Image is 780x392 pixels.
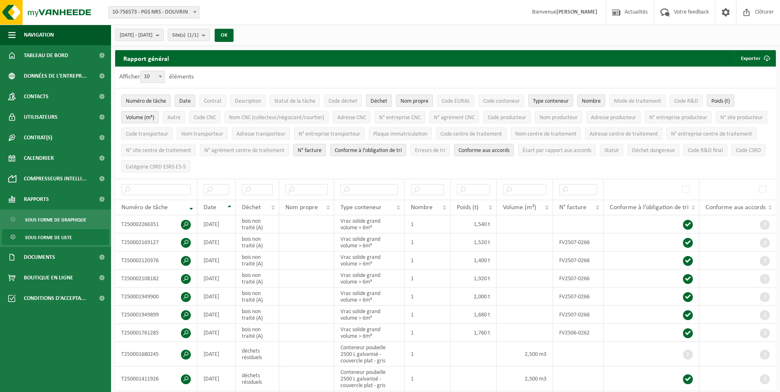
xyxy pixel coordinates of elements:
[126,98,166,104] span: Numéro de tâche
[442,98,470,104] span: Code EURAL
[236,367,279,391] td: déchets résiduels
[197,270,236,288] td: [DATE]
[242,204,261,211] span: Déchet
[25,230,72,245] span: Sous forme de liste
[197,288,236,306] td: [DATE]
[293,144,326,156] button: N° factureN° facture: Activate to sort
[229,115,324,121] span: Nom CNC (collecteur/négociant/courtier)
[334,342,405,367] td: Conteneur poubelle 2500 L galvanisé - couvercle plat - gris
[585,127,662,140] button: Adresse centre de traitementAdresse centre de traitement: Activate to sort
[236,288,279,306] td: bois non traité (A)
[334,233,405,251] td: Vrac solide grand volume > 6m³
[440,131,502,137] span: Code centre de traitement
[175,95,195,107] button: DateDate: Activate to sort
[731,144,766,156] button: Code CSRDCode CSRD: Activate to sort
[649,115,707,121] span: N° entreprise producteur
[373,131,427,137] span: Plaque immatriculation
[553,324,604,342] td: FV2506-0262
[688,148,723,154] span: Code R&D final
[515,131,576,137] span: Nom centre de traitement
[454,144,514,156] button: Conforme aux accords : Activate to sort
[334,288,405,306] td: Vrac solide grand volume > 6m³
[334,270,405,288] td: Vrac solide grand volume > 6m³
[582,98,601,104] span: Nombre
[600,144,623,156] button: StatutStatut: Activate to sort
[451,251,497,270] td: 1,400 t
[115,50,177,67] h2: Rapport général
[204,98,222,104] span: Contrat
[232,127,290,140] button: Adresse transporteurAdresse transporteur: Activate to sort
[451,288,497,306] td: 2,000 t
[379,115,421,121] span: N° entreprise CNC
[553,233,604,251] td: FV2507-0266
[340,204,382,211] span: Type conteneur
[405,251,451,270] td: 1
[415,148,445,154] span: Erreurs de tri
[172,29,199,42] span: Site(s)
[24,25,54,45] span: Navigation
[294,127,365,140] button: N° entreprise transporteurN° entreprise transporteur: Activate to sort
[707,95,734,107] button: Poids (t)Poids (t): Activate to sort
[334,306,405,324] td: Vrac solide grand volume > 6m³
[324,95,362,107] button: Code déchetCode déchet: Activate to sort
[334,251,405,270] td: Vrac solide grand volume > 6m³
[627,144,679,156] button: Déchet dangereux : Activate to sort
[683,144,727,156] button: Code R&D finalCode R&amp;D final: Activate to sort
[335,148,402,154] span: Conforme à l’obligation de tri
[285,204,318,211] span: Nom propre
[197,367,236,391] td: [DATE]
[553,251,604,270] td: FV2507-0266
[121,160,190,173] button: Catégorie CSRD ESRS E5-5Catégorie CSRD ESRS E5-5: Activate to sort
[24,267,73,288] span: Boutique en ligne
[197,215,236,233] td: [DATE]
[274,98,315,104] span: Statut de la tâche
[189,111,220,123] button: Code CNCCode CNC: Activate to sort
[197,324,236,342] td: [DATE]
[553,270,604,288] td: FV2507-0266
[236,251,279,270] td: bois non traité (A)
[736,148,761,154] span: Code CSRD
[632,148,675,154] span: Déchet dangereux
[370,98,387,104] span: Déchet
[115,29,164,41] button: [DATE] - [DATE]
[25,212,86,228] span: Sous forme de graphique
[716,111,767,123] button: N° site producteurN° site producteur : Activate to sort
[24,66,87,86] span: Données de l'entrepr...
[187,32,199,38] count: (1/1)
[181,131,223,137] span: Nom transporteur
[671,131,752,137] span: N° entreprise centre de traitement
[236,342,279,367] td: déchets résiduels
[121,95,171,107] button: Numéro de tâcheNuméro de tâche: Activate to remove sorting
[230,95,266,107] button: DescriptionDescription: Activate to sort
[24,45,68,66] span: Tableau de bord
[497,342,553,367] td: 2,500 m3
[2,212,109,227] a: Sous forme de graphique
[204,204,216,211] span: Date
[405,367,451,391] td: 1
[706,204,766,211] span: Conforme aux accords
[236,233,279,251] td: bois non traité (A)
[115,324,197,342] td: T250001761285
[115,288,197,306] td: T250001949900
[334,215,405,233] td: Vrac solide grand volume > 6m³
[577,95,605,107] button: NombreNombre: Activate to sort
[197,342,236,367] td: [DATE]
[236,324,279,342] td: bois non traité (A)
[451,324,497,342] td: 1,760 t
[451,270,497,288] td: 1,920 t
[236,270,279,288] td: bois non traité (A)
[711,98,730,104] span: Poids (t)
[194,115,216,121] span: Code CNC
[225,111,329,123] button: Nom CNC (collecteur/négociant/courtier)Nom CNC (collecteur/négociant/courtier): Activate to sort
[488,115,526,121] span: Code producteur
[236,306,279,324] td: bois non traité (A)
[177,127,228,140] button: Nom transporteurNom transporteur: Activate to sort
[109,7,199,18] span: 10-756573 - PGS NRS - DOUVRIN
[670,95,703,107] button: Code R&DCode R&amp;D: Activate to sort
[167,115,181,121] span: Autre
[436,127,507,140] button: Code centre de traitementCode centre de traitement: Activate to sort
[24,189,49,210] span: Rapports
[334,367,405,391] td: Conteneur poubelle 2500 L galvanisé - couvercle plat - gris
[539,115,578,121] span: Nom producteur
[24,107,58,127] span: Utilisateurs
